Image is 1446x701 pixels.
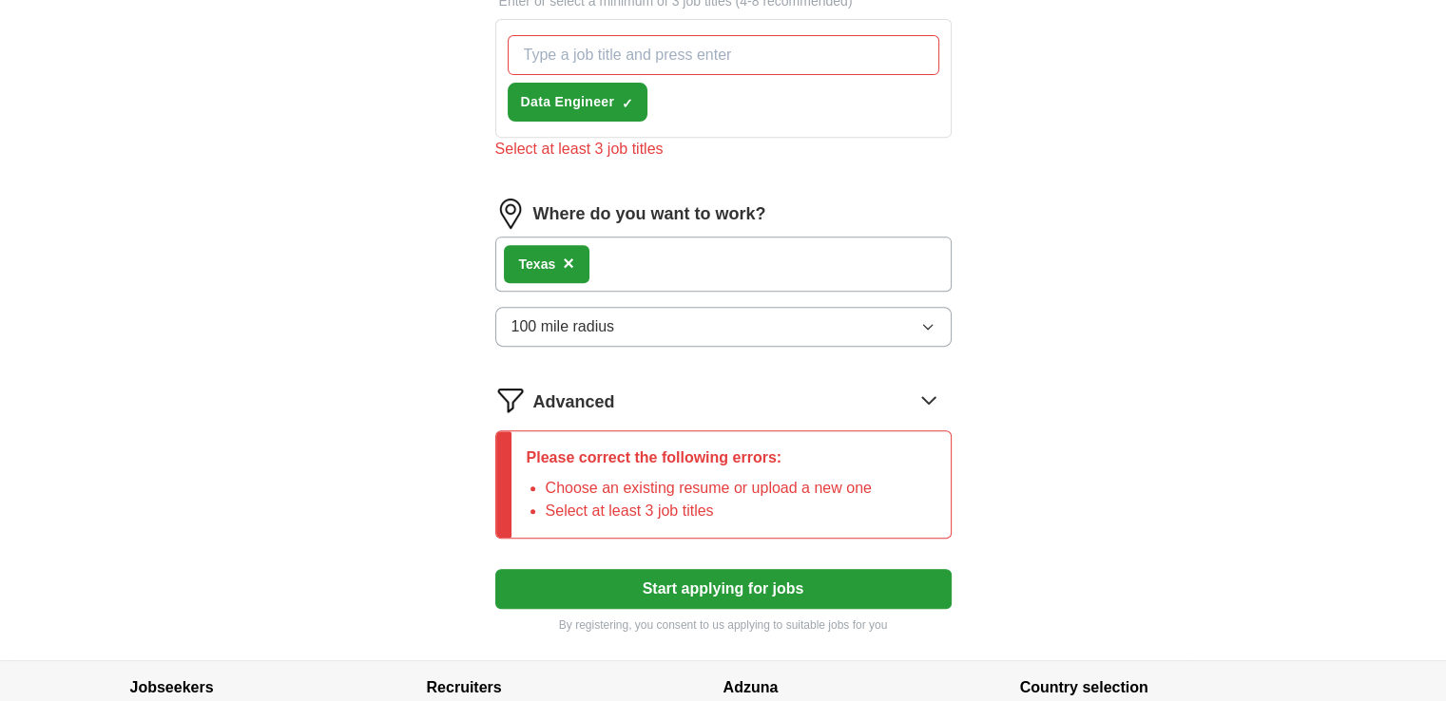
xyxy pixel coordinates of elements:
[495,199,526,229] img: location.png
[533,389,615,415] span: Advanced
[511,315,615,338] span: 100 mile radius
[519,255,556,275] div: as
[495,138,952,161] div: Select at least 3 job titles
[508,83,648,122] button: Data Engineer✓
[495,616,952,634] p: By registering, you consent to us applying to suitable jobs for you
[521,92,615,112] span: Data Engineer
[563,250,574,278] button: ×
[533,201,766,227] label: Where do you want to work?
[546,477,872,500] li: Choose an existing resume or upload a new one
[527,446,872,469] p: Please correct the following errors:
[495,569,952,609] button: Start applying for jobs
[563,253,574,274] span: ×
[622,96,633,111] span: ✓
[508,35,939,75] input: Type a job title and press enter
[495,307,952,347] button: 100 mile radius
[495,385,526,415] img: filter
[546,500,872,522] li: Select at least 3 job titles
[519,256,541,272] strong: Tex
